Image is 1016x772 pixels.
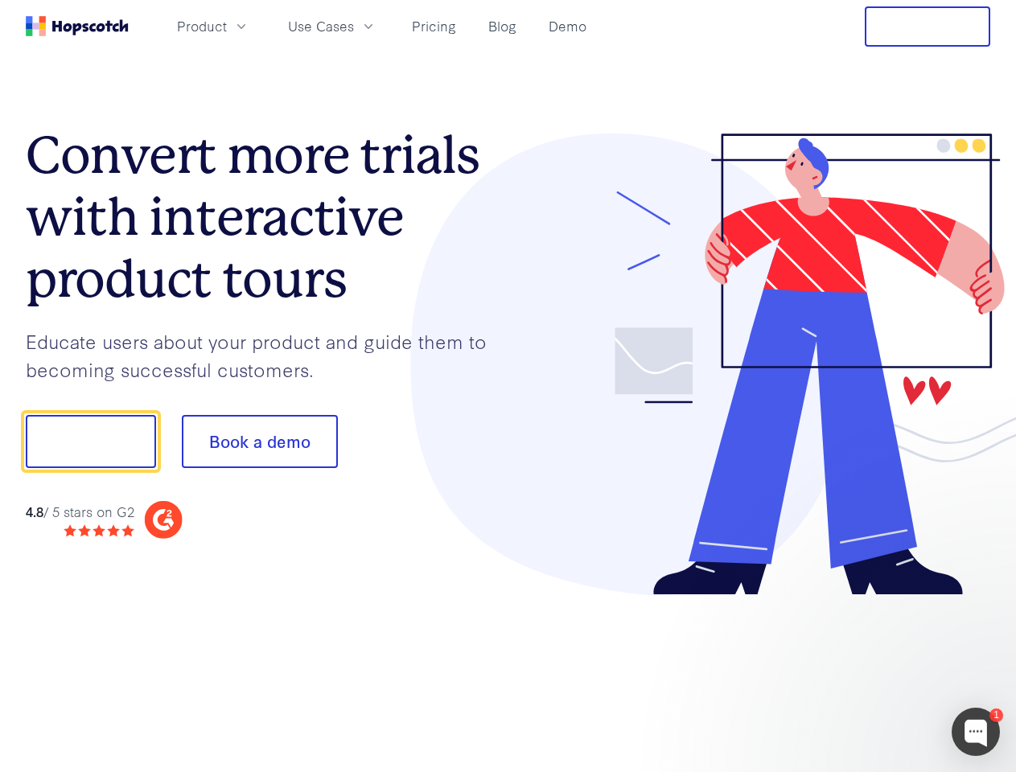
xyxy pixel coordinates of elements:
button: Free Trial [865,6,990,47]
button: Product [167,13,259,39]
a: Demo [542,13,593,39]
p: Educate users about your product and guide them to becoming successful customers. [26,327,508,383]
span: Product [177,16,227,36]
span: Use Cases [288,16,354,36]
strong: 4.8 [26,502,43,520]
div: 1 [989,708,1003,722]
h1: Convert more trials with interactive product tours [26,125,508,310]
button: Show me! [26,415,156,468]
a: Home [26,16,129,36]
a: Pricing [405,13,463,39]
button: Book a demo [182,415,338,468]
button: Use Cases [278,13,386,39]
a: Blog [482,13,523,39]
div: / 5 stars on G2 [26,502,134,522]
